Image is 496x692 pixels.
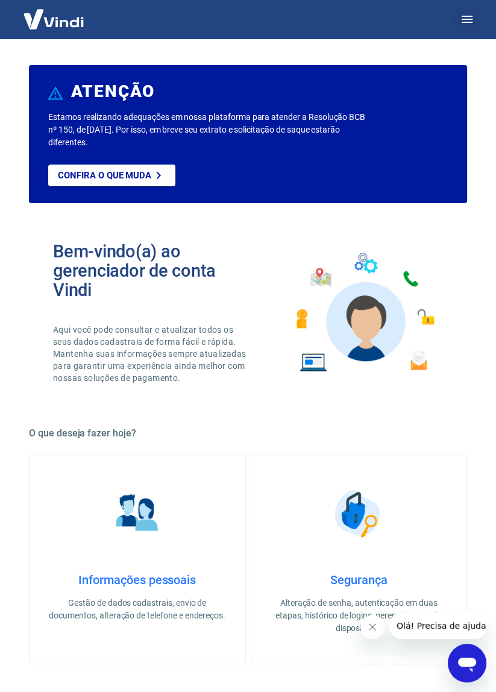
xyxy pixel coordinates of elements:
[53,324,248,384] p: Aqui você pode consultar e atualizar todos os seus dados cadastrais de forma fácil e rápida. Mant...
[7,8,101,18] span: Olá! Precisa de ajuda?
[48,111,368,149] p: Estamos realizando adequações em nossa plataforma para atender a Resolução BCB nº 150, de [DATE]....
[48,165,175,186] a: Confira o que muda
[271,573,448,587] h4: Segurança
[29,427,467,439] h5: O que deseja fazer hoje?
[58,170,151,181] p: Confira o que muda
[49,573,226,587] h4: Informações pessoais
[29,454,246,664] a: Informações pessoaisInformações pessoaisGestão de dados cadastrais, envio de documentos, alteraçã...
[285,242,443,384] img: Imagem de um avatar masculino com diversos icones exemplificando as funcionalidades do gerenciado...
[14,1,93,37] img: Vindi
[448,644,486,682] iframe: Botão para abrir a janela de mensagens
[107,483,168,544] img: Informações pessoais
[251,454,468,664] a: SegurançaSegurançaAlteração de senha, autenticação em duas etapas, histórico de logins, gerenciam...
[53,242,248,300] h2: Bem-vindo(a) ao gerenciador de conta Vindi
[389,612,486,639] iframe: Mensagem da empresa
[360,615,385,639] iframe: Fechar mensagem
[271,597,448,635] p: Alteração de senha, autenticação em duas etapas, histórico de logins, gerenciamento de dispositivos.
[71,86,155,98] h6: ATENÇÃO
[328,483,389,544] img: Segurança
[49,597,226,622] p: Gestão de dados cadastrais, envio de documentos, alteração de telefone e endereços.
